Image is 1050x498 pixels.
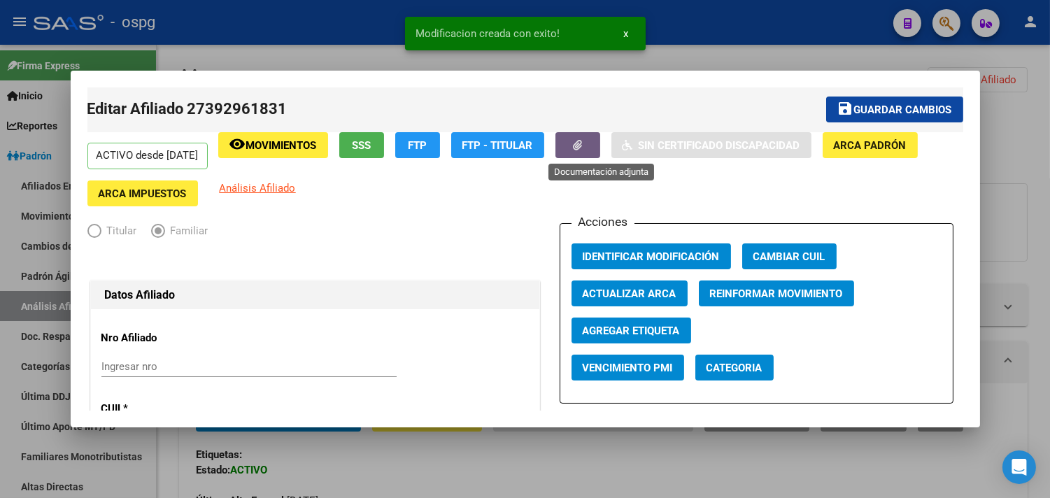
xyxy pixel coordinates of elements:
button: Reinformar Movimiento [699,280,854,306]
span: SSS [352,139,371,152]
mat-icon: save [837,100,854,117]
span: Reinformar Movimiento [710,287,843,300]
span: Guardar cambios [854,104,952,116]
span: Movimientos [246,139,317,152]
div: Open Intercom Messenger [1002,450,1036,484]
mat-radio-group: Elija una opción [87,227,222,240]
button: ARCA Padrón [823,132,918,158]
mat-icon: remove_red_eye [229,136,246,152]
span: x [624,27,629,40]
button: Vencimiento PMI [572,355,684,380]
button: Guardar cambios [826,97,963,122]
button: Sin Certificado Discapacidad [611,132,811,158]
span: Editar Afiliado 27392961831 [87,100,288,118]
button: FTP - Titular [451,132,544,158]
span: Sin Certificado Discapacidad [639,139,800,152]
span: ARCA Padrón [834,139,907,152]
span: FTP [408,139,427,152]
span: Titular [101,223,137,239]
p: ACTIVO desde [DATE] [87,143,208,170]
h1: Datos Afiliado [105,287,525,304]
h3: Acciones [572,213,634,231]
span: Modificacion creada con exito! [416,27,560,41]
span: FTP - Titular [462,139,533,152]
span: Cambiar CUIL [753,250,825,263]
span: Análisis Afiliado [220,182,296,194]
button: SSS [339,132,384,158]
button: ARCA Impuestos [87,180,198,206]
span: Vencimiento PMI [583,362,673,374]
button: Actualizar ARCA [572,280,688,306]
span: Categoria [707,362,762,374]
button: Categoria [695,355,774,380]
button: Identificar Modificación [572,243,731,269]
p: Nro Afiliado [101,330,229,346]
span: Actualizar ARCA [583,287,676,300]
button: Movimientos [218,132,328,158]
span: Agregar Etiqueta [583,325,680,337]
button: Agregar Etiqueta [572,318,691,343]
button: Cambiar CUIL [742,243,837,269]
p: CUIL [101,401,229,417]
button: FTP [395,132,440,158]
span: ARCA Impuestos [99,187,187,200]
span: Identificar Modificación [583,250,720,263]
span: Familiar [165,223,208,239]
